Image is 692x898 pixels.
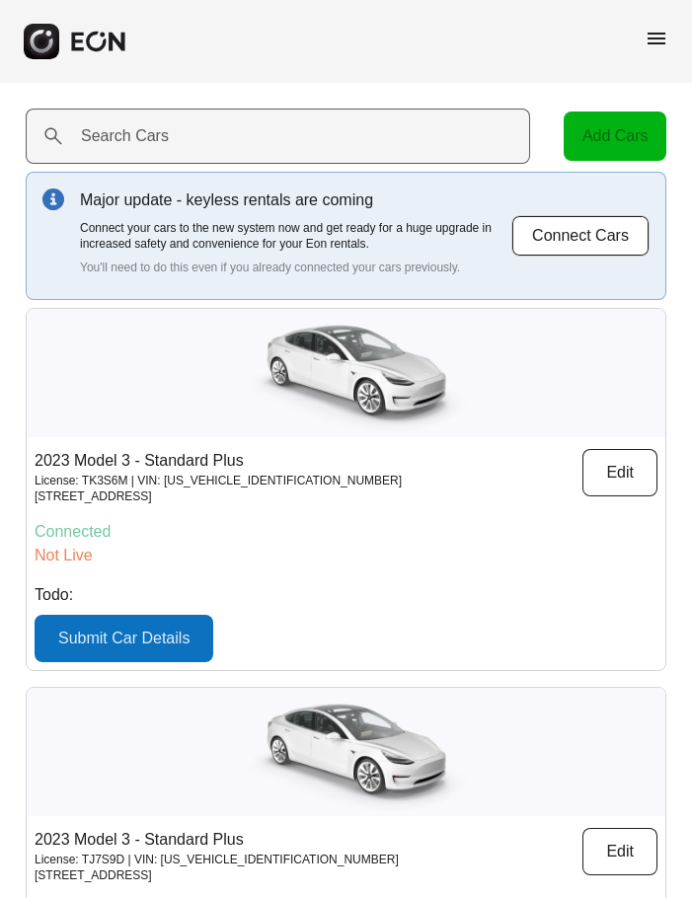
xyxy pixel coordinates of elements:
img: info [42,188,64,210]
label: Search Cars [81,124,169,148]
button: Connect Cars [511,215,650,257]
p: [STREET_ADDRESS] [35,867,399,883]
p: 2023 Model 3 - Standard Plus [35,828,399,852]
p: 2023 Model 3 - Standard Plus [35,449,402,473]
p: Not Live [35,544,657,567]
p: License: TK3S6M | VIN: [US_VEHICLE_IDENTIFICATION_NUMBER] [35,473,402,488]
p: Connect your cars to the new system now and get ready for a huge upgrade in increased safety and ... [80,220,511,252]
p: License: TJ7S9D | VIN: [US_VEHICLE_IDENTIFICATION_NUMBER] [35,852,399,867]
img: car [218,688,475,816]
p: Todo: [35,583,657,607]
p: Connected [35,520,657,544]
button: Edit [582,828,657,875]
button: Edit [582,449,657,496]
p: Major update - keyless rentals are coming [80,188,511,212]
p: [STREET_ADDRESS] [35,488,402,504]
p: You'll need to do this even if you already connected your cars previously. [80,260,511,275]
button: Submit Car Details [35,615,213,662]
span: menu [645,27,668,50]
img: car [218,309,475,437]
